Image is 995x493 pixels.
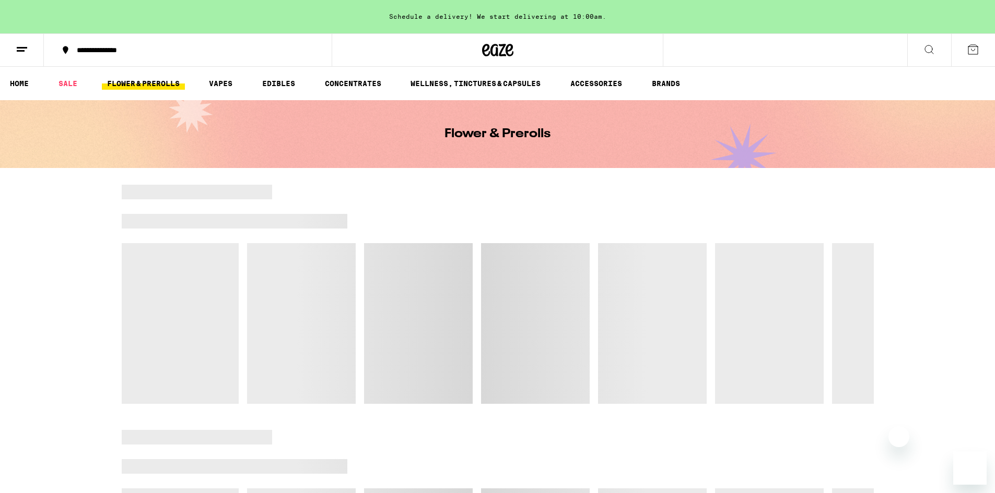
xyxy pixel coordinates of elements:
[888,426,909,447] iframe: Close message
[204,77,238,90] a: VAPES
[444,128,551,140] h1: Flower & Prerolls
[53,77,83,90] a: SALE
[565,77,627,90] a: ACCESSORIES
[320,77,387,90] a: CONCENTRATES
[647,77,685,90] a: BRANDS
[405,77,546,90] a: WELLNESS, TINCTURES & CAPSULES
[102,77,185,90] a: FLOWER & PREROLLS
[257,77,300,90] a: EDIBLES
[953,451,987,485] iframe: Button to launch messaging window
[5,77,34,90] a: HOME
